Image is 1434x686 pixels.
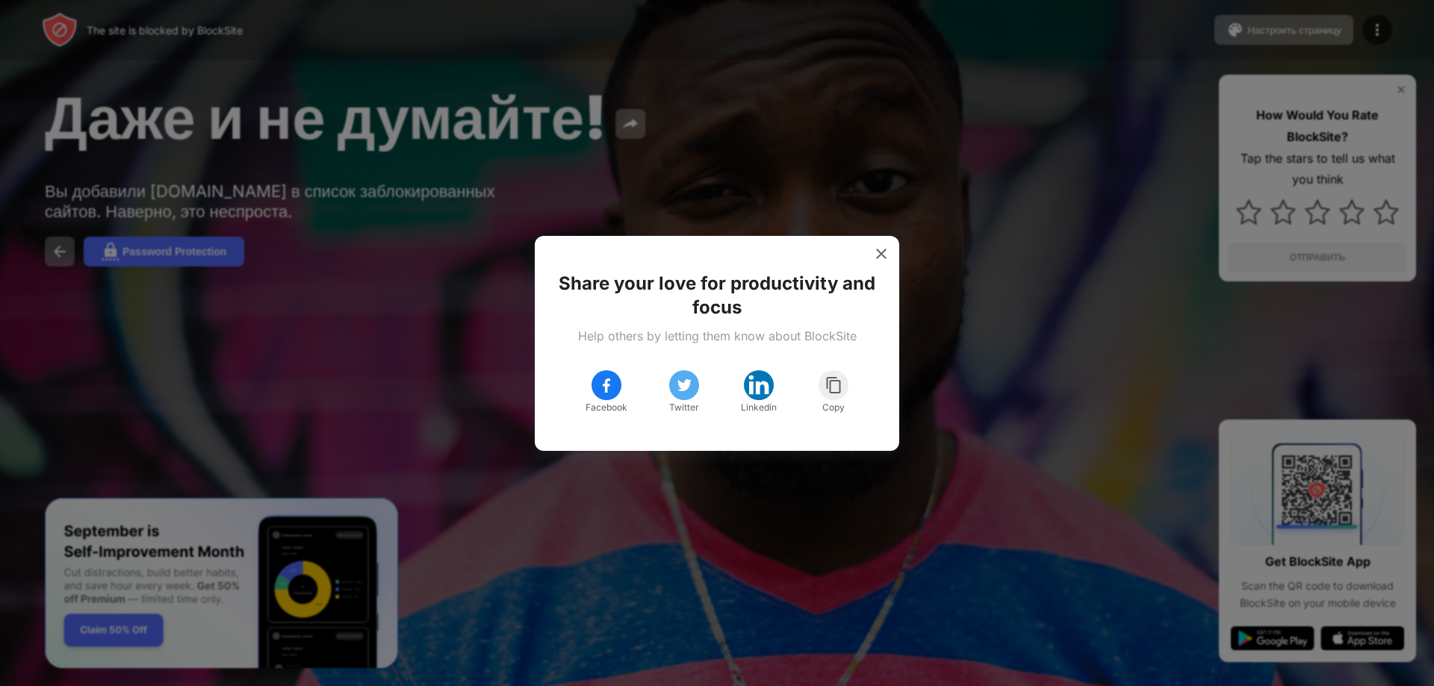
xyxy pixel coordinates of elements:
img: twitter.svg [675,376,693,394]
div: Copy [822,400,845,415]
div: Linkedin [741,400,777,415]
div: Twitter [669,400,699,415]
img: copy.svg [825,376,843,394]
div: Facebook [586,400,627,415]
img: facebook.svg [597,376,615,394]
div: Help others by letting them know about BlockSite [578,328,857,343]
div: Share your love for productivity and focus [553,272,881,319]
img: linkedin.svg [747,373,771,397]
